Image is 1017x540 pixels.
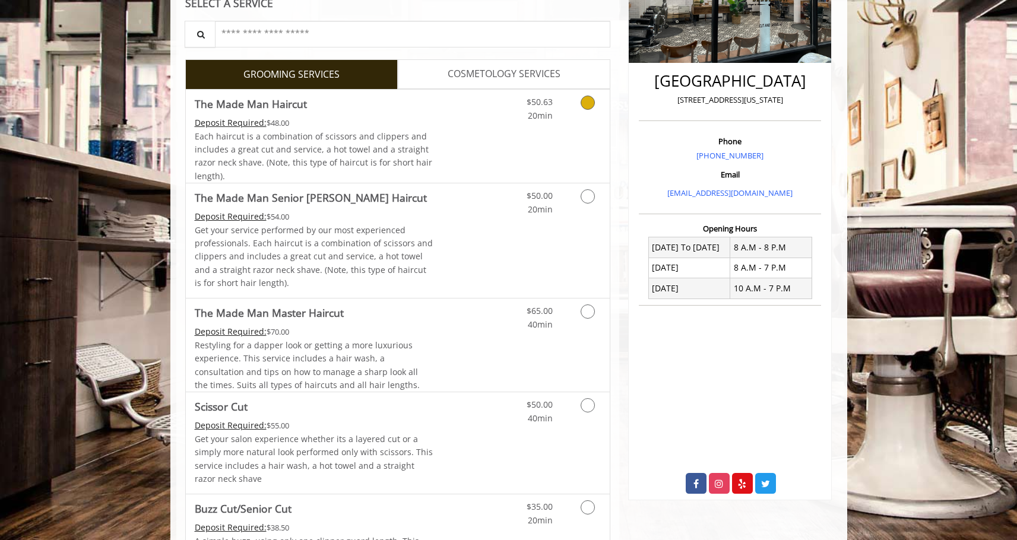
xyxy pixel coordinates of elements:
div: $38.50 [195,521,433,534]
td: [DATE] [648,278,730,298]
b: The Made Man Master Haircut [195,304,344,321]
div: $55.00 [195,419,433,432]
span: $35.00 [527,501,553,512]
span: $50.63 [527,96,553,107]
div: $54.00 [195,210,433,223]
a: [PHONE_NUMBER] [696,150,763,161]
b: Scissor Cut [195,398,248,415]
td: 8 A.M - 7 P.M [730,258,812,278]
span: This service needs some Advance to be paid before we block your appointment [195,420,267,431]
span: $50.00 [527,190,553,201]
td: [DATE] [648,258,730,278]
h3: Email [642,170,818,179]
div: $48.00 [195,116,433,129]
h3: Phone [642,137,818,145]
span: COSMETOLOGY SERVICES [448,66,560,82]
span: Each haircut is a combination of scissors and clippers and includes a great cut and service, a ho... [195,131,432,182]
h2: [GEOGRAPHIC_DATA] [642,72,818,90]
p: Get your service performed by our most experienced professionals. Each haircut is a combination o... [195,224,433,290]
b: The Made Man Haircut [195,96,307,112]
span: 40min [528,412,553,424]
b: The Made Man Senior [PERSON_NAME] Haircut [195,189,427,206]
p: Get your salon experience whether its a layered cut or a simply more natural look performed only ... [195,433,433,486]
p: [STREET_ADDRESS][US_STATE] [642,94,818,106]
div: $70.00 [195,325,433,338]
a: [EMAIL_ADDRESS][DOMAIN_NAME] [667,188,793,198]
span: 20min [528,204,553,215]
h3: Opening Hours [639,224,821,233]
span: Restyling for a dapper look or getting a more luxurious experience. This service includes a hair ... [195,339,420,390]
span: This service needs some Advance to be paid before we block your appointment [195,522,267,533]
span: $50.00 [527,399,553,410]
span: This service needs some Advance to be paid before we block your appointment [195,117,267,128]
span: This service needs some Advance to be paid before we block your appointment [195,326,267,337]
td: 10 A.M - 7 P.M [730,278,812,298]
span: 20min [528,514,553,526]
span: 40min [528,319,553,330]
span: $65.00 [527,305,553,316]
span: This service needs some Advance to be paid before we block your appointment [195,211,267,222]
td: 8 A.M - 8 P.M [730,237,812,258]
span: GROOMING SERVICES [243,67,340,82]
b: Buzz Cut/Senior Cut [195,500,292,517]
button: Service Search [185,21,216,47]
span: 20min [528,110,553,121]
td: [DATE] To [DATE] [648,237,730,258]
